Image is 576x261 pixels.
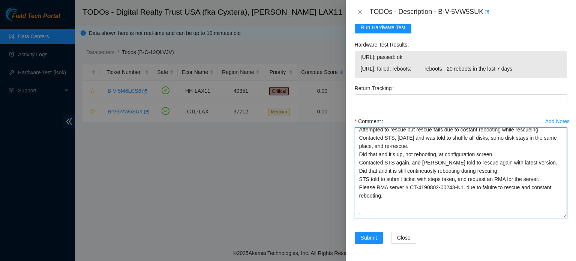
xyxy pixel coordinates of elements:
div: Add Notes [545,119,570,124]
span: Submit [361,234,377,242]
label: Return Tracking [355,82,397,94]
span: Run Hardware Test [361,23,406,32]
label: Hardware Test Results [355,39,412,51]
span: Close [397,234,411,242]
label: Comment [355,115,386,127]
button: Add Notes [545,115,570,127]
textarea: Comment [355,127,567,218]
span: [URL]: failed: reboots: reboots - 20 reboots in the last 7 days [361,65,561,73]
button: Submit [355,232,383,244]
button: Close [355,9,365,16]
span: [URL]: passed: ok [361,53,561,61]
input: Return Tracking [355,94,567,106]
button: Run Hardware Test [355,21,412,33]
span: close [357,9,363,15]
div: TODOs - Description - B-V-5VW5SUK [370,6,567,18]
button: Close [391,232,417,244]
